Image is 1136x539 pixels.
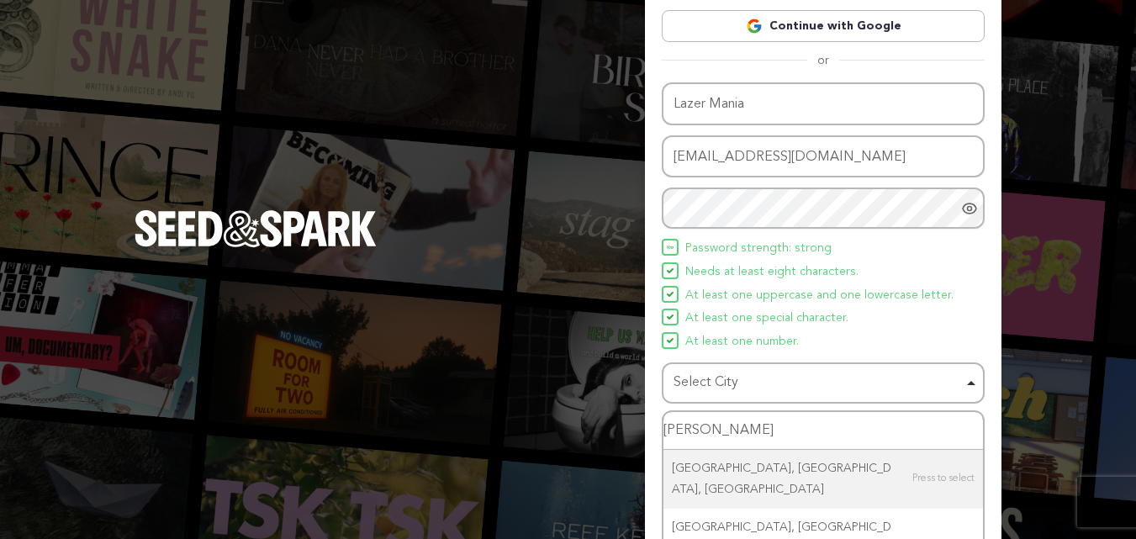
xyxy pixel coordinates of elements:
input: Email address [662,135,985,178]
img: Seed&Spark Icon [667,267,674,274]
span: At least one uppercase and one lowercase letter. [685,286,954,306]
span: Needs at least eight characters. [685,262,859,283]
img: Seed&Spark Logo [135,210,377,247]
span: At least one number. [685,332,799,352]
img: Seed&Spark Icon [667,291,674,298]
img: Google logo [746,18,763,34]
span: At least one special character. [685,309,848,329]
div: [GEOGRAPHIC_DATA], [GEOGRAPHIC_DATA], [GEOGRAPHIC_DATA] [663,450,983,509]
div: Select City [674,371,963,395]
a: Continue with Google [662,10,985,42]
a: Show password as plain text. Warning: this will display your password on the screen. [961,200,978,217]
a: Seed&Spark Homepage [135,210,377,281]
span: Password strength: strong [685,239,832,259]
input: Select City [663,412,983,450]
img: Seed&Spark Icon [667,244,674,251]
span: or [807,52,839,69]
img: Seed&Spark Icon [667,337,674,344]
input: Name [662,82,985,125]
img: Seed&Spark Icon [667,314,674,320]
